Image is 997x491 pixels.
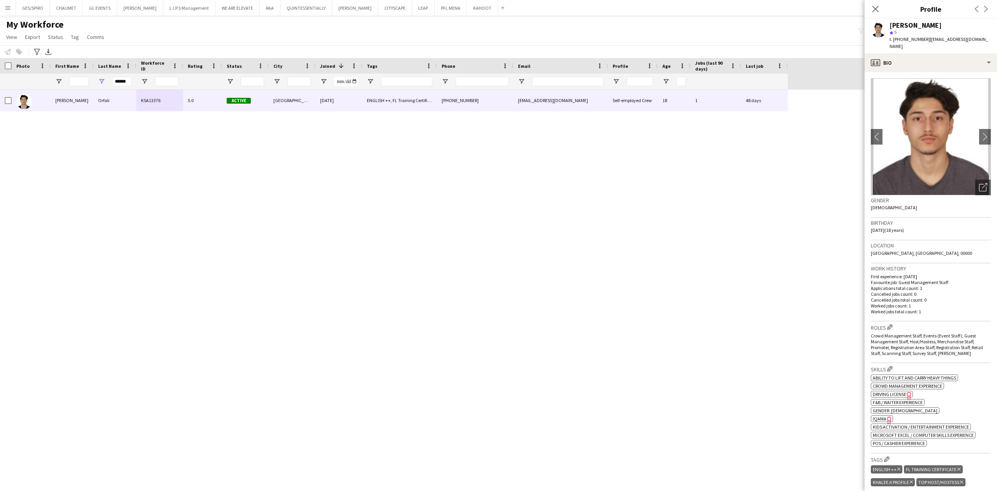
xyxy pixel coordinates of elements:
div: KSA13376 [136,90,183,111]
div: [GEOGRAPHIC_DATA] [269,90,315,111]
input: Age Filter Input [676,77,686,86]
div: 18 [658,90,691,111]
a: Status [45,32,66,42]
div: Open photos pop-in [975,180,991,195]
button: Open Filter Menu [273,78,280,85]
div: ENGLISH ++, FL Training Certificate, KHALEEJI PROFILE, TOP HOST/HOSTESS, TOP PROMOTER, TOP [PERSO... [362,90,437,111]
input: City Filter Input [287,77,311,86]
p: Cancelled jobs total count: 0 [871,297,991,303]
button: CITYSCAPE [378,0,412,16]
input: Phone Filter Input [456,77,509,86]
span: Tag [71,34,79,41]
h3: Profile [865,4,997,14]
span: Profile [613,63,628,69]
h3: Birthday [871,219,991,226]
span: Joined [320,63,335,69]
button: QUINTESSENTIALLY [280,0,332,16]
h3: Location [871,242,991,249]
div: [DATE] [315,90,362,111]
span: [GEOGRAPHIC_DATA], [GEOGRAPHIC_DATA], 00000 [871,250,972,256]
p: Favourite job: Guest Management Staff [871,279,991,285]
button: WE ARE ELEVATE [215,0,260,16]
input: Profile Filter Input [627,77,653,86]
div: [PERSON_NAME] [890,22,942,29]
span: [DEMOGRAPHIC_DATA] [871,205,917,210]
span: 5 [894,29,897,35]
p: Cancelled jobs count: 0 [871,291,991,297]
div: [PERSON_NAME] [51,90,93,111]
span: | [EMAIL_ADDRESS][DOMAIN_NAME] [890,36,988,49]
a: View [3,32,20,42]
span: Workforce ID [141,60,169,72]
span: Gender: [DEMOGRAPHIC_DATA] [873,408,937,413]
button: KAHOOT [467,0,498,16]
div: ENGLISH ++ [871,465,902,473]
input: Joined Filter Input [334,77,358,86]
span: Kids activation / Entertainment experience [873,424,969,430]
button: GL EVENTS [83,0,117,16]
button: LEAP [412,0,435,16]
span: Phone [442,63,455,69]
div: Bio [865,53,997,72]
span: Active [227,98,251,104]
div: KHALEEJI PROFILE [871,478,915,486]
div: FL Training Certificate [904,465,962,473]
input: Tags Filter Input [381,77,432,86]
h3: Tags [871,455,991,463]
input: Last Name Filter Input [112,77,132,86]
span: F&B / Waiter experience [873,399,923,405]
h3: Skills [871,365,991,373]
span: Ability to lift and carry heavy things [873,375,956,381]
app-action-btn: Export XLSX [44,47,53,57]
span: Tags [367,63,377,69]
input: First Name Filter Input [69,77,89,86]
span: Email [518,63,530,69]
button: [PERSON_NAME] [332,0,378,16]
button: CHAUMET [50,0,83,16]
span: Driving License [873,391,906,397]
p: Worked jobs count: 1 [871,303,991,309]
span: Comms [87,34,104,41]
span: Crowd management experience [873,383,942,389]
div: 5.0 [183,90,222,111]
span: Microsoft Excel / Computer skills experience [873,432,974,438]
span: City [273,63,282,69]
button: PFL MENA [435,0,467,16]
button: L.I.P.S Management [163,0,215,16]
app-action-btn: Advanced filters [32,47,42,57]
span: Jobs (last 90 days) [695,60,727,72]
p: Applications total count: 1 [871,285,991,291]
h3: Gender [871,197,991,204]
p: Worked jobs total count: 1 [871,309,991,314]
a: Comms [84,32,107,42]
input: Workforce ID Filter Input [155,77,178,86]
button: Open Filter Menu [613,78,620,85]
span: IQAMA [873,416,886,422]
button: Open Filter Menu [227,78,234,85]
input: Email Filter Input [532,77,603,86]
span: Age [662,63,671,69]
input: Status Filter Input [241,77,264,86]
h3: Work history [871,265,991,272]
button: Open Filter Menu [55,78,62,85]
span: Photo [16,63,30,69]
button: Open Filter Menu [98,78,105,85]
button: GES/SPIRO [16,0,50,16]
span: Status [48,34,63,41]
span: Rating [188,63,203,69]
button: Open Filter Menu [662,78,669,85]
span: Status [227,63,242,69]
span: POS / Cashier experience [873,440,925,446]
a: Export [22,32,43,42]
button: Open Filter Menu [141,78,148,85]
div: 48 days [741,90,788,111]
span: View [6,34,17,41]
button: [PERSON_NAME] [117,0,163,16]
div: Self-employed Crew [608,90,658,111]
div: TOP HOST/HOSTESS [916,478,965,486]
div: [EMAIL_ADDRESS][DOMAIN_NAME] [513,90,608,111]
img: Abdullah Orfali [16,94,32,109]
span: t. [PHONE_NUMBER] [890,36,930,42]
button: Open Filter Menu [442,78,449,85]
button: RAA [260,0,280,16]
